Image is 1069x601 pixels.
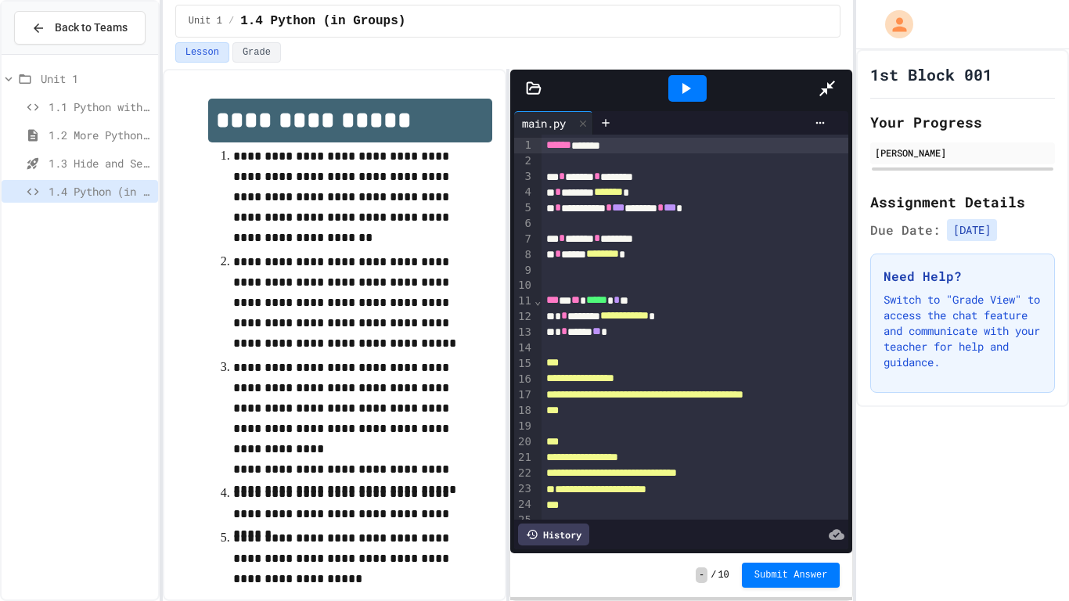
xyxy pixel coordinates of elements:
[514,138,534,153] div: 1
[55,20,128,36] span: Back to Teams
[14,11,146,45] button: Back to Teams
[875,146,1050,160] div: [PERSON_NAME]
[514,247,534,263] div: 8
[41,70,152,87] span: Unit 1
[514,403,534,419] div: 18
[514,185,534,200] div: 4
[514,309,534,325] div: 12
[514,232,534,247] div: 7
[711,569,716,581] span: /
[514,216,534,232] div: 6
[514,419,534,434] div: 19
[514,481,534,497] div: 23
[534,294,542,307] span: Fold line
[514,387,534,403] div: 17
[514,450,534,466] div: 21
[49,99,152,115] span: 1.1 Python with Turtle
[947,219,997,241] span: [DATE]
[514,263,534,279] div: 9
[514,497,534,513] div: 24
[514,169,534,185] div: 3
[696,567,707,583] span: -
[49,155,152,171] span: 1.3 Hide and Seek
[514,200,534,216] div: 5
[514,111,593,135] div: main.py
[514,434,534,450] div: 20
[870,191,1055,213] h2: Assignment Details
[870,63,992,85] h1: 1st Block 001
[514,325,534,340] div: 13
[175,42,229,63] button: Lesson
[49,183,152,200] span: 1.4 Python (in Groups)
[718,569,729,581] span: 10
[232,42,281,63] button: Grade
[518,524,589,545] div: History
[742,563,840,588] button: Submit Answer
[514,356,534,372] div: 15
[229,15,234,27] span: /
[884,292,1042,370] p: Switch to "Grade View" to access the chat feature and communicate with your teacher for help and ...
[514,153,534,169] div: 2
[189,15,222,27] span: Unit 1
[240,12,405,31] span: 1.4 Python (in Groups)
[514,513,534,528] div: 25
[514,372,534,387] div: 16
[514,278,534,293] div: 10
[754,569,828,581] span: Submit Answer
[514,340,534,356] div: 14
[870,111,1055,133] h2: Your Progress
[870,221,941,239] span: Due Date:
[514,466,534,481] div: 22
[49,127,152,143] span: 1.2 More Python (using Turtle)
[869,6,917,42] div: My Account
[514,115,574,131] div: main.py
[514,293,534,309] div: 11
[884,267,1042,286] h3: Need Help?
